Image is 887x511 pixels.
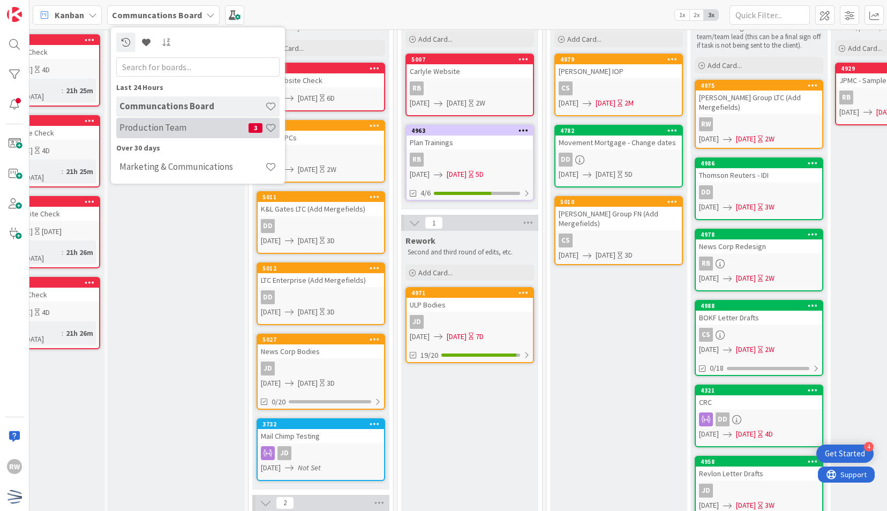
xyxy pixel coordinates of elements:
[407,153,533,167] div: RB
[407,288,533,298] div: 4971
[258,219,384,233] div: DD
[839,91,853,104] div: RB
[258,121,384,131] div: 5006
[560,127,682,134] div: 4782
[816,445,874,463] div: Open Get Started checklist, remaining modules: 4
[407,315,533,329] div: JD
[261,235,281,246] span: [DATE]
[258,419,384,429] div: 3732
[710,363,724,374] span: 0/18
[63,246,96,258] div: 21h 26m
[277,446,291,460] div: JD
[696,412,822,426] div: DD
[22,2,49,14] span: Support
[696,301,822,311] div: 4988
[119,161,265,172] h4: Marketing & Communications
[262,193,384,201] div: 5011
[696,81,822,91] div: 4975
[554,54,683,116] a: 4879[PERSON_NAME] IOPCS[DATE][DATE]2M
[410,315,424,329] div: JD
[276,497,294,509] span: 2
[696,230,822,253] div: 4978News Corp Redesign
[249,123,262,133] span: 3
[555,126,682,149] div: 4782Movement Mortgage - Change dates
[765,500,775,511] div: 3W
[825,448,865,459] div: Get Started
[696,301,822,325] div: 4988BOKF Letter Drafts
[407,126,533,149] div: 4963Plan Trainings
[261,219,275,233] div: DD
[262,65,384,72] div: 5045
[839,107,859,118] span: [DATE]
[62,246,63,258] span: :
[696,159,822,182] div: 4986Thomson Reuters - IDI
[699,328,713,342] div: CS
[298,463,321,472] i: Not Set
[447,97,467,109] span: [DATE]
[119,101,265,111] h4: Communcations Board
[701,458,822,465] div: 4958
[407,288,533,312] div: 4971ULP Bodies
[696,159,822,168] div: 4986
[697,15,821,50] p: Review and sign off from sales person, account manager or other Covala team/team lead (this can b...
[63,327,96,339] div: 21h 26m
[410,331,430,342] span: [DATE]
[555,153,682,167] div: DD
[405,125,534,201] a: 4963Plan TrainingsRB[DATE][DATE]5D4/6
[696,328,822,342] div: CS
[699,185,713,199] div: DD
[554,125,683,187] a: 4782Movement Mortgage - Change datesDD[DATE][DATE]5D
[258,429,384,443] div: Mail Chimp Testing
[425,216,443,229] span: 1
[258,335,384,358] div: 5027News Corp Bodies
[42,307,50,318] div: 4D
[407,298,533,312] div: ULP Bodies
[407,55,533,64] div: 5007
[258,202,384,216] div: K&L Gates LTC (Add Mergefields)
[695,229,823,291] a: 4978News Corp RedesignRB[DATE][DATE]2W
[625,97,634,109] div: 2M
[699,201,719,213] span: [DATE]
[695,157,823,220] a: 4986Thomson Reuters - IDIDD[DATE][DATE]3W
[258,192,384,216] div: 5011K&L Gates LTC (Add Mergefields)
[269,43,304,53] span: Add Card...
[555,234,682,247] div: CS
[447,331,467,342] span: [DATE]
[699,500,719,511] span: [DATE]
[696,239,822,253] div: News Corp Redesign
[696,386,822,409] div: 4321CRC
[116,82,280,93] div: Last 24 Hours
[407,81,533,95] div: RB
[257,191,385,254] a: 5011K&L Gates LTC (Add Mergefields)DD[DATE][DATE]3D
[675,10,689,20] span: 1x
[447,169,467,180] span: [DATE]
[708,61,742,70] span: Add Card...
[62,85,63,96] span: :
[258,64,384,73] div: 5045
[258,131,384,145] div: Carlyle PCs
[736,344,756,355] span: [DATE]
[405,287,534,363] a: 4971ULP BodiesJD[DATE][DATE]7D19/20
[476,331,484,342] div: 7D
[63,85,96,96] div: 21h 25m
[298,164,318,175] span: [DATE]
[476,169,484,180] div: 5D
[765,201,775,213] div: 3W
[701,231,822,238] div: 4978
[411,289,533,297] div: 4971
[418,268,453,277] span: Add Card...
[7,7,22,22] img: Visit kanbanzone.com
[716,412,730,426] div: DD
[119,122,249,133] h4: Production Team
[258,446,384,460] div: JD
[555,136,682,149] div: Movement Mortgage - Change dates
[696,311,822,325] div: BOKF Letter Drafts
[765,429,773,440] div: 4D
[258,362,384,375] div: JD
[765,133,775,145] div: 2W
[62,327,63,339] span: :
[258,335,384,344] div: 5027
[405,54,534,116] a: 5007Carlyle WebsiteRB[DATE][DATE]2W
[257,63,385,111] a: 5045ULP Website Check[DATE][DATE]6D
[262,265,384,272] div: 5012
